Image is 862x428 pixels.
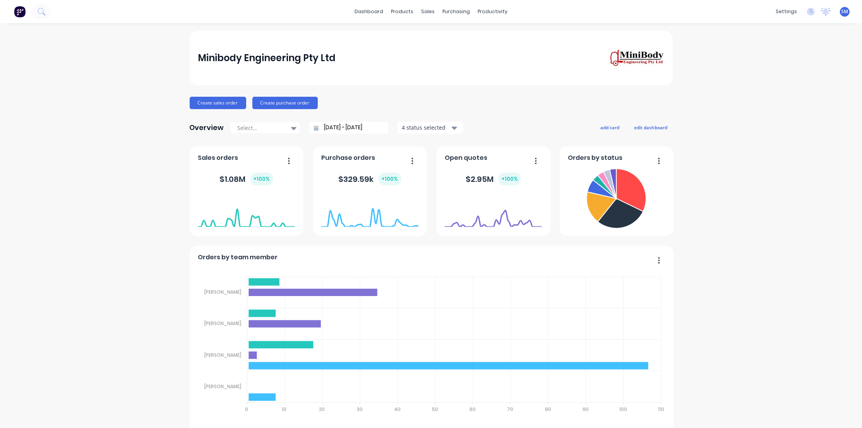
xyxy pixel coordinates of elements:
[507,406,514,413] tspan: 70
[568,153,622,163] span: Orders by status
[204,383,241,390] tspan: [PERSON_NAME]
[321,153,375,163] span: Purchase orders
[204,289,241,295] tspan: [PERSON_NAME]
[357,406,363,413] tspan: 30
[402,123,451,132] div: 4 status selected
[319,406,325,413] tspan: 20
[190,97,246,109] button: Create sales order
[772,6,801,17] div: settings
[432,406,438,413] tspan: 50
[466,173,521,185] div: $ 2.95M
[470,406,476,413] tspan: 60
[394,406,401,413] tspan: 40
[379,173,401,185] div: + 100 %
[204,320,241,327] tspan: [PERSON_NAME]
[252,97,318,109] button: Create purchase order
[204,352,241,358] tspan: [PERSON_NAME]
[245,406,248,413] tspan: 0
[439,6,474,17] div: purchasing
[198,50,336,66] div: Minibody Engineering Pty Ltd
[583,406,589,413] tspan: 90
[14,6,26,17] img: Factory
[198,153,238,163] span: Sales orders
[339,173,401,185] div: $ 329.59k
[220,173,273,185] div: $ 1.08M
[498,173,521,185] div: + 100 %
[596,122,625,132] button: add card
[629,122,673,132] button: edit dashboard
[190,120,224,135] div: Overview
[250,173,273,185] div: + 100 %
[387,6,417,17] div: products
[545,406,551,413] tspan: 80
[198,253,278,262] span: Orders by team member
[841,8,848,15] span: SM
[620,406,627,413] tspan: 100
[417,6,439,17] div: sales
[610,49,664,67] img: Minibody Engineering Pty Ltd
[658,406,664,413] tspan: 110
[282,406,287,413] tspan: 10
[351,6,387,17] a: dashboard
[474,6,511,17] div: productivity
[445,153,487,163] span: Open quotes
[398,122,463,134] button: 4 status selected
